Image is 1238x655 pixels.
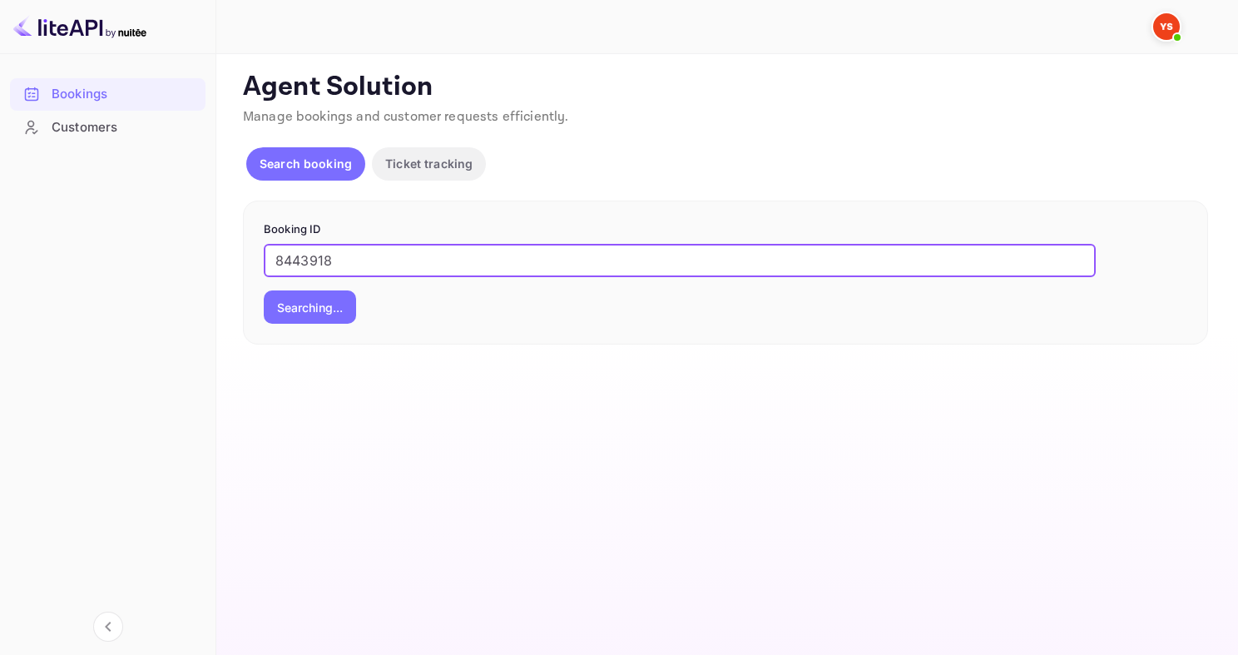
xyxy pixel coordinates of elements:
[264,221,1187,238] p: Booking ID
[1153,13,1180,40] img: Yandex Support
[10,112,206,142] a: Customers
[260,155,352,172] p: Search booking
[243,71,1208,104] p: Agent Solution
[52,85,197,104] div: Bookings
[13,13,146,40] img: LiteAPI logo
[93,612,123,642] button: Collapse navigation
[264,290,356,324] button: Searching...
[243,108,569,126] span: Manage bookings and customer requests efficiently.
[10,112,206,144] div: Customers
[10,78,206,109] a: Bookings
[10,78,206,111] div: Bookings
[385,155,473,172] p: Ticket tracking
[264,244,1096,277] input: Enter Booking ID (e.g., 63782194)
[52,118,197,137] div: Customers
